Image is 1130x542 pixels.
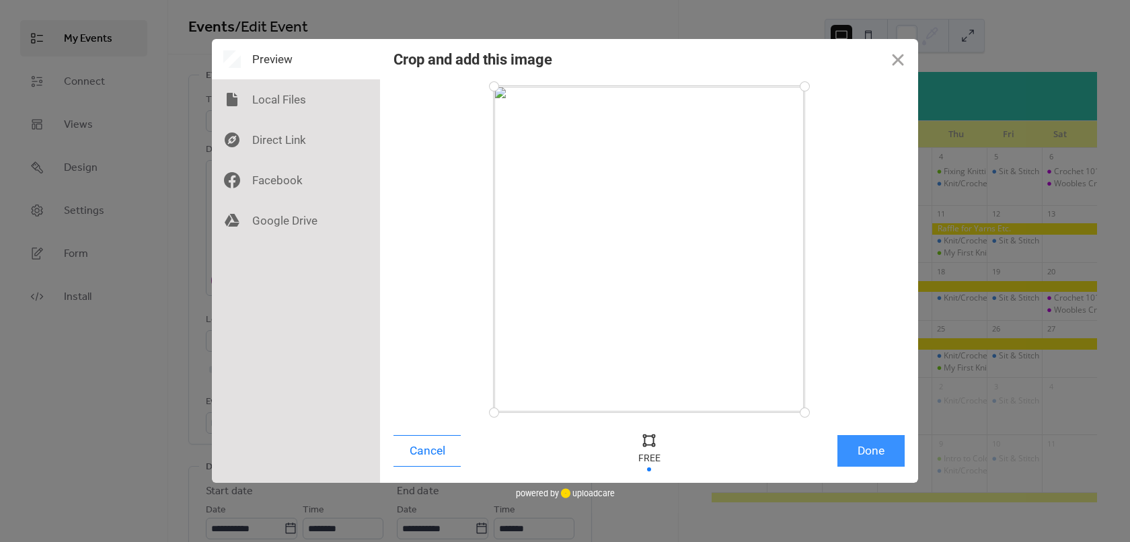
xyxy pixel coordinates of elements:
div: Preview [212,39,380,79]
div: powered by [516,483,615,503]
div: Local Files [212,79,380,120]
button: Done [837,435,905,467]
div: Google Drive [212,200,380,241]
button: Cancel [393,435,461,467]
a: uploadcare [559,488,615,498]
button: Close [878,39,918,79]
div: Facebook [212,160,380,200]
div: Direct Link [212,120,380,160]
div: Crop and add this image [393,51,552,68]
